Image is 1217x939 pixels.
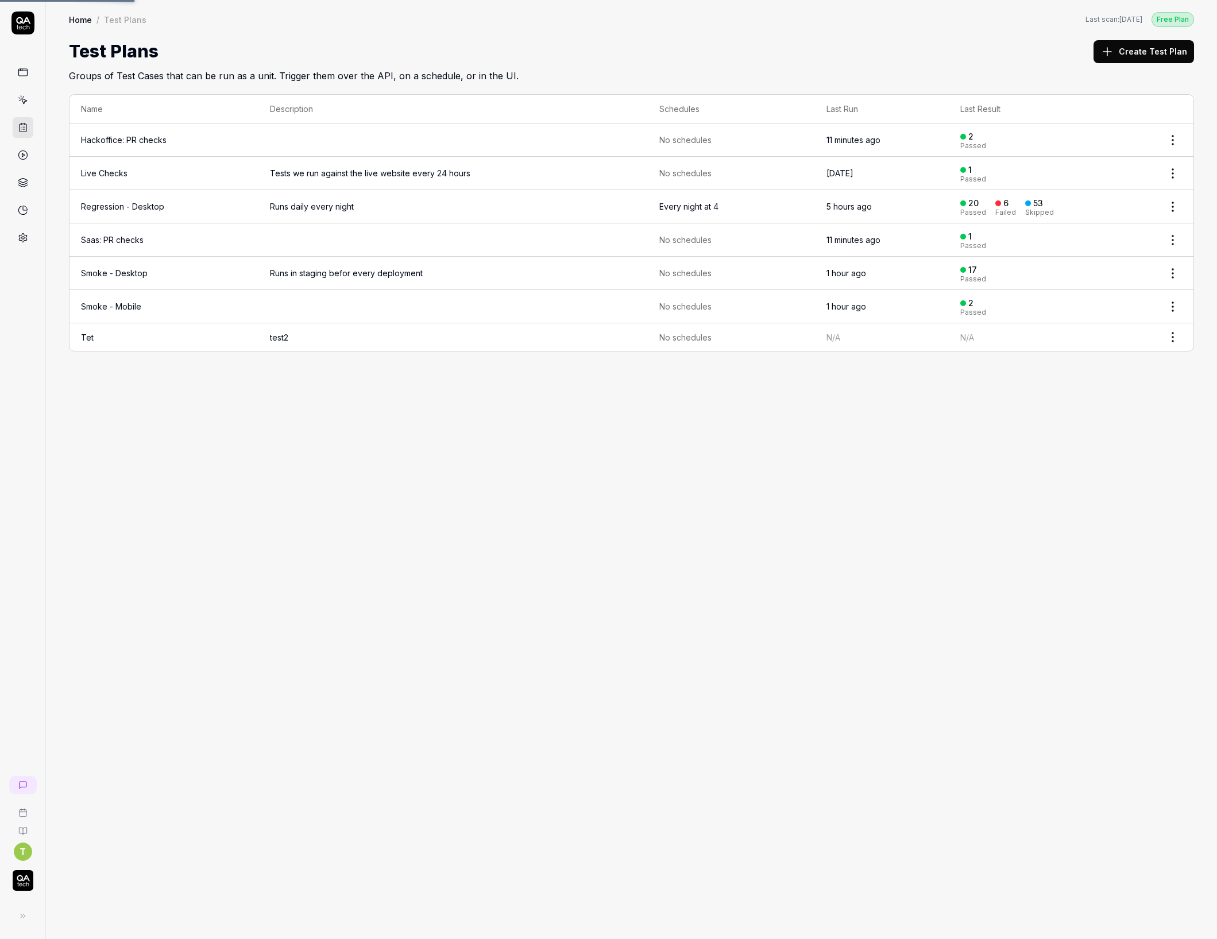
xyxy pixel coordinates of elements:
[826,235,880,245] time: 11 minutes ago
[659,331,712,343] span: No schedules
[69,95,258,123] th: Name
[659,300,712,312] span: No schedules
[104,14,146,25] div: Test Plans
[960,176,986,183] div: Passed
[1152,11,1194,27] button: Free Plan
[1085,14,1142,25] span: Last scan:
[81,135,167,145] a: Hackoffice: PR checks
[69,14,92,25] a: Home
[960,333,974,342] span: N/A
[5,817,41,836] a: Documentation
[1085,14,1142,25] button: Last scan:[DATE]
[960,242,986,249] div: Passed
[81,333,94,342] a: Tet
[826,333,840,342] span: N/A
[1003,198,1009,208] div: 6
[815,95,949,123] th: Last Run
[5,861,41,893] button: QA Tech Logo
[960,276,986,283] div: Passed
[1025,209,1054,216] div: Skipped
[1033,198,1043,208] div: 53
[949,95,1152,123] th: Last Result
[968,132,973,142] div: 2
[270,267,636,279] span: Runs in staging befor every deployment
[659,200,718,212] div: Every night at 4
[995,209,1016,216] div: Failed
[659,167,712,179] span: No schedules
[96,14,99,25] div: /
[659,234,712,246] span: No schedules
[960,209,986,216] div: Passed
[659,267,712,279] span: No schedules
[968,165,972,175] div: 1
[81,235,144,245] a: Saas: PR checks
[5,799,41,817] a: Book a call with us
[659,134,712,146] span: No schedules
[81,302,141,311] a: Smoke - Mobile
[69,38,159,64] h1: Test Plans
[968,265,977,275] div: 17
[968,298,973,308] div: 2
[1094,40,1194,63] button: Create Test Plan
[258,95,648,123] th: Description
[81,268,148,278] a: Smoke - Desktop
[9,776,37,794] a: New conversation
[648,95,815,123] th: Schedules
[1119,15,1142,24] time: [DATE]
[826,168,853,178] time: [DATE]
[13,870,33,891] img: QA Tech Logo
[960,309,986,316] div: Passed
[968,231,972,242] div: 1
[69,64,1194,83] h2: Groups of Test Cases that can be run as a unit. Trigger them over the API, on a schedule, or in t...
[81,202,164,211] a: Regression - Desktop
[270,200,636,212] span: Runs daily every night
[826,202,872,211] time: 5 hours ago
[270,331,636,343] span: test2
[826,135,880,145] time: 11 minutes ago
[1152,12,1194,27] div: Free Plan
[14,843,32,861] button: T
[968,198,979,208] div: 20
[270,167,636,179] span: Tests we run against the live website every 24 hours
[960,142,986,149] div: Passed
[81,168,128,178] a: Live Checks
[826,268,866,278] time: 1 hour ago
[826,302,866,311] time: 1 hour ago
